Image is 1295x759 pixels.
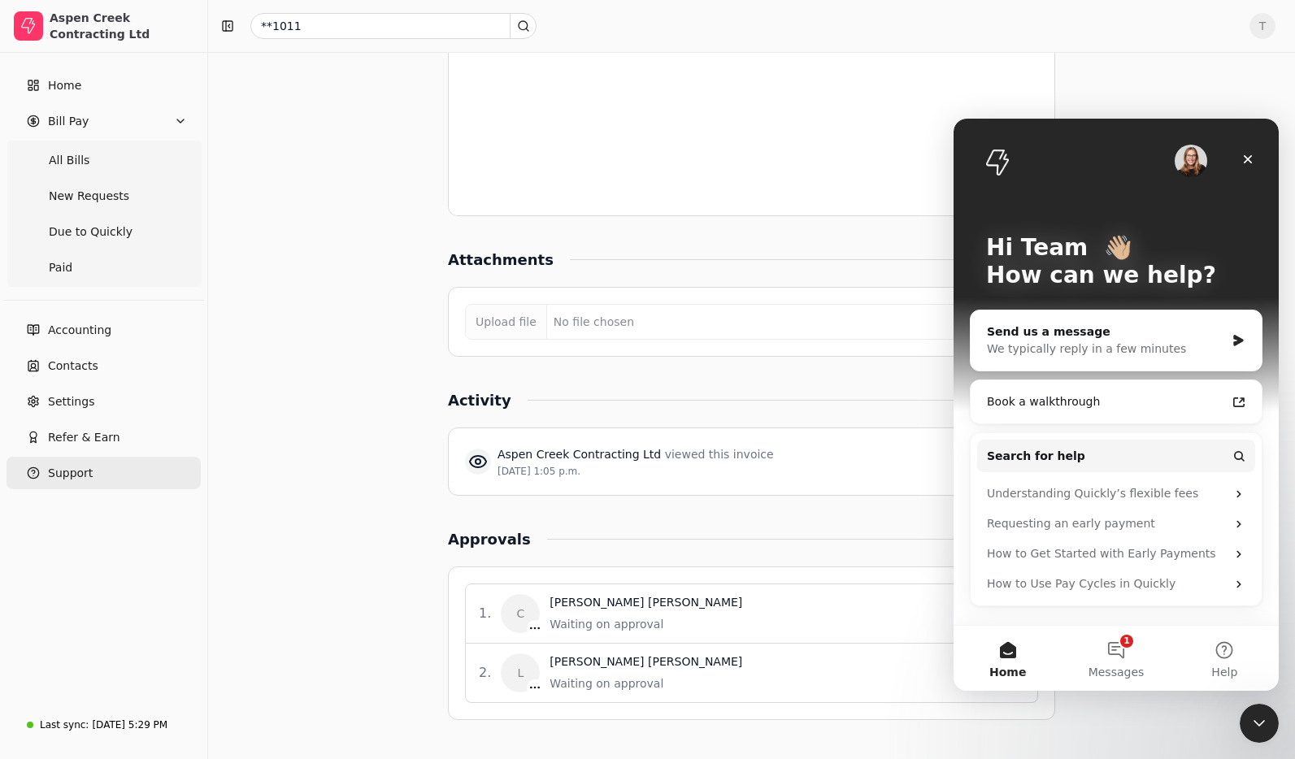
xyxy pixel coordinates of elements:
[48,429,120,446] span: Refer & Earn
[501,594,540,633] span: C
[501,653,540,692] span: L
[448,389,528,411] div: Activity
[7,69,201,102] a: Home
[498,448,665,461] span: Aspen Creek Contracting Ltd
[10,215,198,248] a: Due to Quickly
[7,385,201,418] a: Settings
[49,152,89,169] span: All Bills
[7,710,201,739] a: Last sync:[DATE] 5:29 PM
[7,457,201,489] button: Support
[954,119,1279,691] iframe: Intercom live chat
[7,349,201,382] a: Contacts
[49,259,72,276] span: Paid
[466,304,547,340] div: Upload file
[547,307,641,337] div: No file chosen
[479,604,491,623] div: 1 .
[250,13,537,39] input: Search
[498,464,774,479] div: [DATE] 1:05 p.m.
[48,322,111,339] span: Accounting
[550,594,742,611] div: [PERSON_NAME] [PERSON_NAME]
[48,393,94,410] span: Settings
[550,675,742,692] div: Waiting on approval
[48,113,89,130] span: Bill Pay
[1240,704,1279,743] iframe: Intercom live chat
[665,448,774,461] span: viewed this invoice
[7,421,201,453] button: Refer & Earn
[7,105,201,137] button: Bill Pay
[7,314,201,346] a: Accounting
[49,188,129,205] span: New Requests
[1249,13,1275,39] button: T
[92,718,167,732] div: [DATE] 5:29 PM
[49,223,133,241] span: Due to Quickly
[10,180,198,212] a: New Requests
[479,663,491,683] div: 2 .
[50,10,193,42] div: Aspen Creek Contracting Ltd
[448,249,570,271] div: Attachments
[48,77,81,94] span: Home
[10,144,198,176] a: All Bills
[550,653,742,670] div: [PERSON_NAME] [PERSON_NAME]
[48,465,93,482] span: Support
[550,616,742,633] div: Waiting on approval
[48,358,98,375] span: Contacts
[448,528,547,550] div: Approvals
[10,251,198,284] a: Paid
[465,304,1038,340] button: Upload fileNo file chosen
[40,718,89,732] div: Last sync:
